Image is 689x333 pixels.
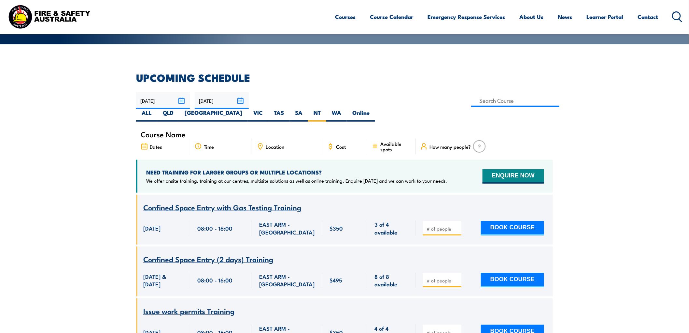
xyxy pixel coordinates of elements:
label: TAS [268,109,289,122]
label: VIC [248,109,268,122]
input: Search Course [471,94,559,107]
a: Courses [335,8,356,25]
a: Learner Portal [587,8,624,25]
a: Course Calendar [370,8,414,25]
span: Confined Space Entry (2 days) Training [143,253,273,265]
h4: NEED TRAINING FOR LARGER GROUPS OR MULTIPLE LOCATIONS? [146,169,447,176]
span: How many people? [429,144,471,149]
label: ALL [136,109,157,122]
a: Confined Space Entry (2 days) Training [143,255,273,264]
label: [GEOGRAPHIC_DATA] [179,109,248,122]
span: 08:00 - 16:00 [197,276,232,284]
a: Emergency Response Services [428,8,505,25]
span: 08:00 - 16:00 [197,224,232,232]
input: # of people [427,225,459,232]
label: Online [347,109,375,122]
span: 3 of 4 available [374,220,409,236]
p: We offer onsite training, training at our centres, multisite solutions as well as online training... [146,177,447,184]
span: $350 [330,224,343,232]
span: Dates [150,144,162,149]
a: About Us [520,8,544,25]
span: $495 [330,276,342,284]
label: NT [308,109,326,122]
span: Available spots [380,141,411,152]
a: Confined Space Entry with Gas Testing Training [143,204,301,212]
button: BOOK COURSE [481,273,544,287]
span: Cost [336,144,346,149]
span: EAST ARM - [GEOGRAPHIC_DATA] [259,220,315,236]
span: Confined Space Entry with Gas Testing Training [143,202,301,213]
span: Issue work permits Training [143,305,234,316]
a: News [558,8,572,25]
label: SA [289,109,308,122]
label: WA [326,109,347,122]
span: [DATE] & [DATE] [143,273,183,288]
span: Course Name [141,131,186,137]
span: EAST ARM - [GEOGRAPHIC_DATA] [259,273,315,288]
input: # of people [427,277,459,284]
button: BOOK COURSE [481,221,544,235]
input: From date [136,92,190,109]
a: Issue work permits Training [143,307,234,315]
a: Contact [638,8,658,25]
label: QLD [157,109,179,122]
span: 8 of 8 available [374,273,409,288]
input: To date [195,92,248,109]
h2: UPCOMING SCHEDULE [136,73,553,82]
span: [DATE] [143,224,161,232]
span: Time [204,144,214,149]
span: Location [266,144,284,149]
button: ENQUIRE NOW [483,169,544,184]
